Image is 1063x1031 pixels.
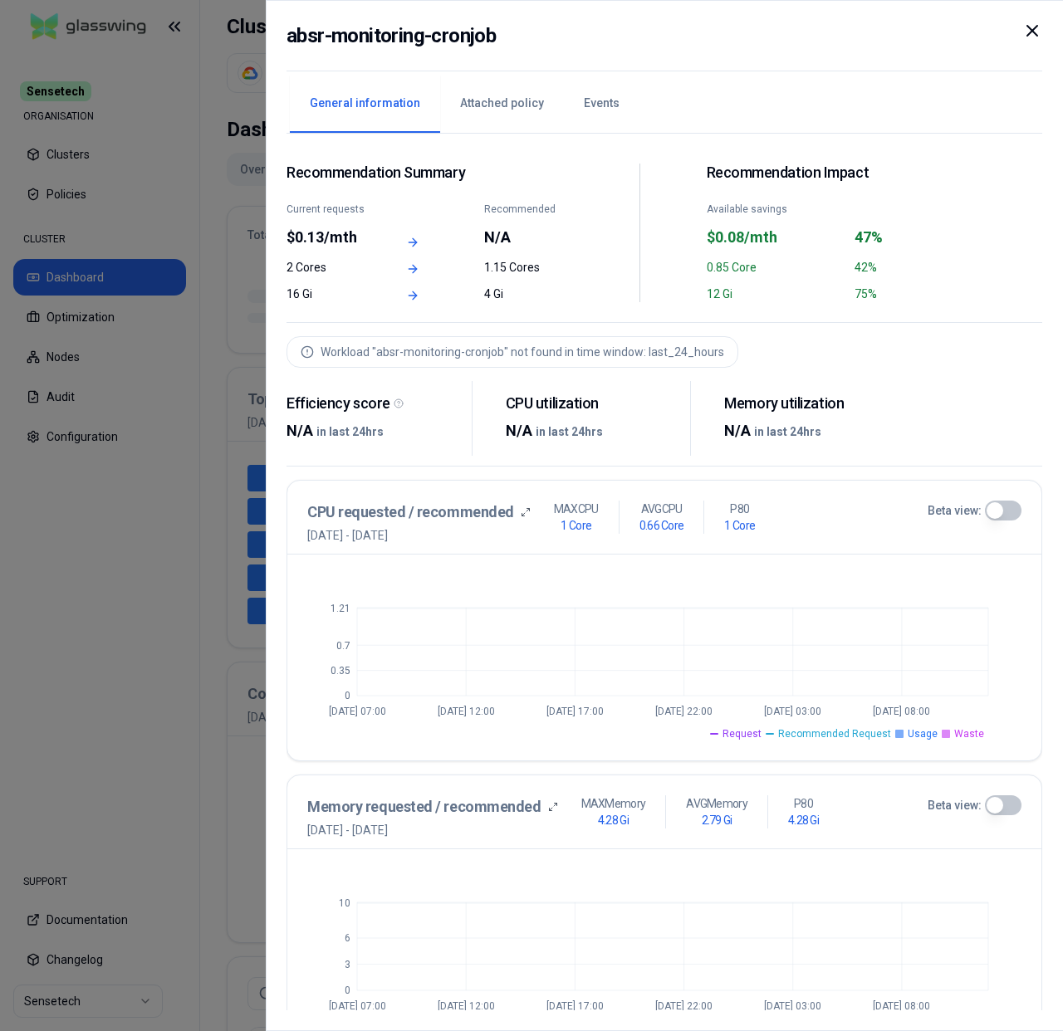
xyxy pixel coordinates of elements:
h1: 1 Core [561,517,591,534]
span: in last 24hrs [316,425,384,438]
h1: 1 Core [724,517,755,534]
p: P80 [730,501,749,517]
tspan: 0 [345,985,350,996]
span: Waste [954,727,984,740]
tspan: [DATE] 22:00 [655,1000,713,1012]
div: 2 Cores [287,259,375,276]
tspan: [DATE] 07:00 [329,706,386,717]
h3: Memory requested / recommended [307,795,541,818]
h2: absr-monitoring-cronjob [287,21,496,51]
div: 75% [855,286,992,302]
h1: 4.28 Gi [598,812,629,828]
p: AVG CPU [641,501,683,517]
span: in last 24hrs [536,425,603,438]
button: Attached policy [440,75,564,133]
button: General information [290,75,440,133]
tspan: 6 [345,932,350,944]
tspan: [DATE] 22:00 [655,706,713,717]
tspan: [DATE] 03:00 [764,706,821,717]
div: Efficiency score [287,394,458,413]
tspan: [DATE] 17:00 [546,706,604,717]
span: Request [723,727,762,740]
span: Usage [908,727,938,740]
h1: 4.28 Gi [788,812,819,828]
div: 47% [855,226,992,249]
button: Events [564,75,639,133]
span: [DATE] - [DATE] [307,527,531,544]
div: $0.13/mth [287,226,375,249]
tspan: [DATE] 03:00 [764,1000,821,1012]
div: 42% [855,259,992,276]
tspan: 3 [345,959,350,970]
div: Available savings [707,203,845,216]
span: [DATE] - [DATE] [307,822,558,838]
tspan: 1.21 [331,603,350,614]
div: N/A [724,419,896,442]
label: Beta view: [928,502,982,519]
h1: 0.66 Core [639,517,684,534]
tspan: [DATE] 12:00 [438,706,495,717]
p: MAX CPU [554,501,599,517]
div: 12 Gi [707,286,845,302]
div: N/A [484,226,573,249]
h3: CPU requested / recommended [307,501,514,524]
div: 0.85 Core [707,259,845,276]
div: Recommended [484,203,573,216]
p: P80 [794,795,813,812]
div: 4 Gi [484,286,573,302]
span: in last 24hrs [754,425,821,438]
tspan: 0.7 [336,640,350,652]
p: MAX Memory [581,795,646,812]
label: Beta view: [928,797,982,814]
div: $0.08/mth [707,226,845,249]
span: Recommendation Summary [287,164,573,183]
div: 16 Gi [287,286,375,302]
tspan: 0 [345,690,350,701]
h2: Recommendation Impact [707,164,993,183]
span: Recommended Request [778,727,891,740]
tspan: 10 [339,897,350,909]
div: Current requests [287,203,375,216]
tspan: [DATE] 08:00 [873,1000,930,1012]
tspan: [DATE] 07:00 [329,1000,386,1012]
div: Workload "absr-monitoring-cronjob" not found in time window: last_24_hours [321,344,724,360]
div: Memory utilization [724,394,896,413]
div: N/A [287,419,458,442]
div: 1.15 Cores [484,259,573,276]
div: N/A [506,419,678,442]
tspan: [DATE] 12:00 [438,1000,495,1012]
tspan: [DATE] 08:00 [873,706,930,717]
h1: 2.79 Gi [702,812,732,828]
p: AVG Memory [686,795,747,812]
div: CPU utilization [506,394,678,413]
tspan: 0.35 [331,665,350,677]
tspan: [DATE] 17:00 [546,1000,604,1012]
